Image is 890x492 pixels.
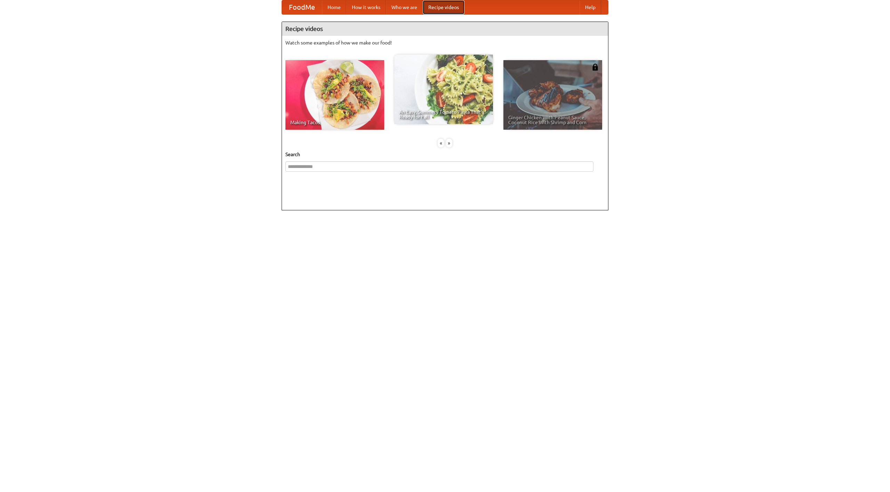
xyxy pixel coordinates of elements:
a: Help [580,0,601,14]
div: « [438,139,444,147]
a: Making Tacos [285,60,384,130]
div: » [446,139,452,147]
img: 483408.png [592,64,599,71]
a: Who we are [386,0,423,14]
a: How it works [346,0,386,14]
a: FoodMe [282,0,322,14]
a: An Easy, Summery Tomato Pasta That's Ready for Fall [394,55,493,124]
span: An Easy, Summery Tomato Pasta That's Ready for Fall [399,110,488,119]
a: Home [322,0,346,14]
h4: Recipe videos [282,22,608,36]
p: Watch some examples of how we make our food! [285,39,605,46]
h5: Search [285,151,605,158]
a: Recipe videos [423,0,464,14]
span: Making Tacos [290,120,379,125]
